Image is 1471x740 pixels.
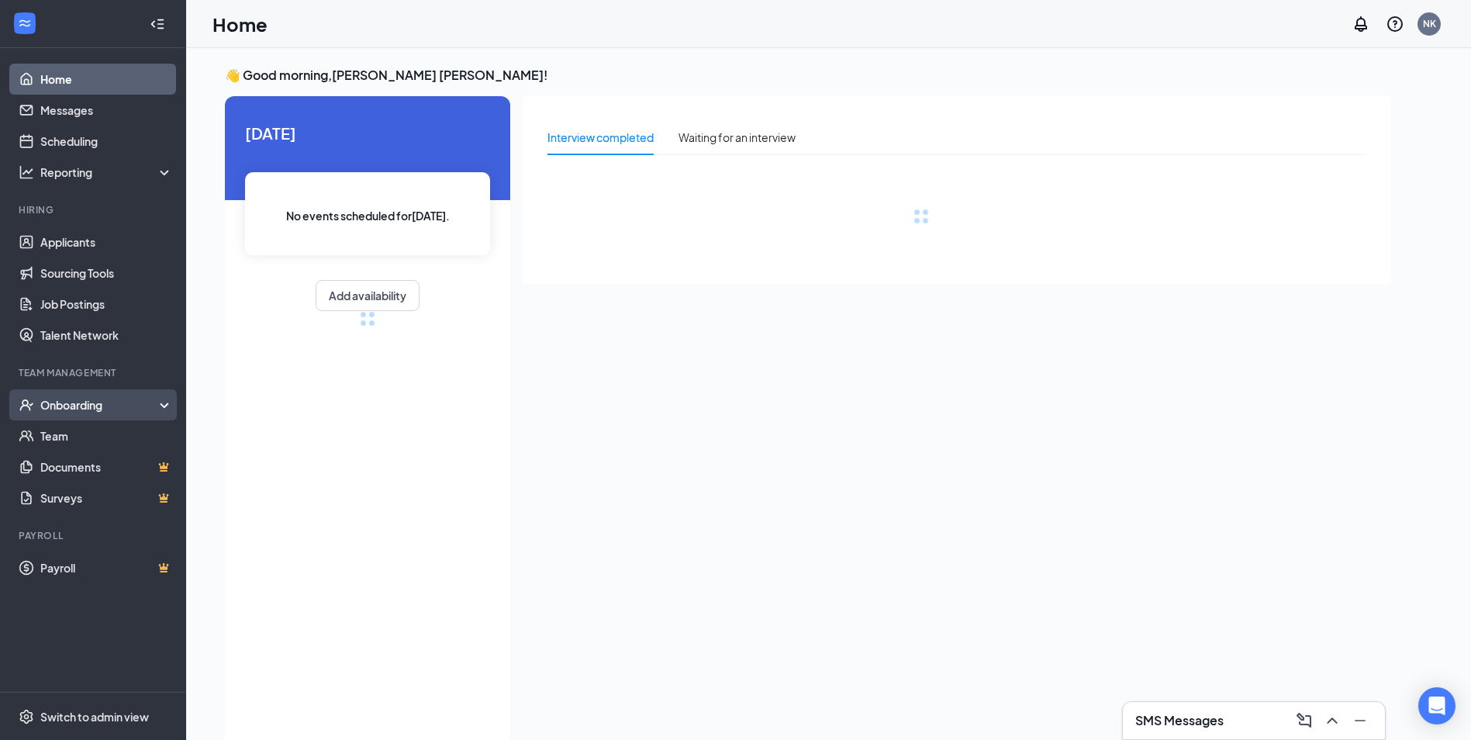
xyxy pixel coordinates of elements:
a: Team [40,420,173,451]
div: Switch to admin view [40,709,149,724]
h1: Home [212,11,268,37]
svg: Notifications [1352,15,1370,33]
svg: Settings [19,709,34,724]
div: Interview completed [547,129,654,146]
div: Waiting for an interview [679,129,796,146]
button: ChevronUp [1320,708,1345,733]
svg: ComposeMessage [1295,711,1314,730]
a: Scheduling [40,126,173,157]
h3: SMS Messages [1135,712,1224,729]
h3: 👋 Good morning, [PERSON_NAME] [PERSON_NAME] ! [225,67,1391,84]
a: Home [40,64,173,95]
svg: UserCheck [19,397,34,413]
div: Open Intercom Messenger [1418,687,1455,724]
svg: QuestionInfo [1386,15,1404,33]
span: [DATE] [245,121,490,145]
a: DocumentsCrown [40,451,173,482]
button: Add availability [316,280,420,311]
div: Payroll [19,529,170,542]
svg: WorkstreamLogo [17,16,33,31]
svg: Collapse [150,16,165,32]
div: loading meetings... [360,311,375,327]
svg: Analysis [19,164,34,180]
div: Hiring [19,203,170,216]
span: No events scheduled for [DATE] . [286,207,450,224]
a: PayrollCrown [40,552,173,583]
svg: Minimize [1351,711,1369,730]
div: NK [1423,17,1436,30]
a: SurveysCrown [40,482,173,514]
div: Reporting [40,164,174,180]
a: Sourcing Tools [40,258,173,289]
a: Applicants [40,226,173,258]
svg: ChevronUp [1323,711,1342,730]
div: Team Management [19,366,170,379]
a: Talent Network [40,320,173,351]
a: Job Postings [40,289,173,320]
div: Onboarding [40,397,160,413]
a: Messages [40,95,173,126]
button: ComposeMessage [1292,708,1317,733]
button: Minimize [1348,708,1373,733]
